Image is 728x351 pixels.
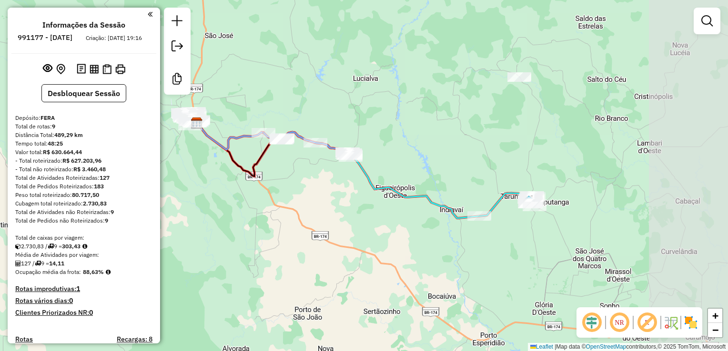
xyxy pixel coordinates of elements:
div: Atividade não roteirizada - MERCADO DA NAZINHA [507,72,531,82]
img: Araputanga [523,195,535,207]
strong: 0 [69,296,73,305]
i: Meta Caixas/viagem: 1,00 Diferença: 302,43 [82,244,87,249]
div: Total de rotas: [15,122,152,131]
span: Exibir rótulo [636,311,658,334]
a: Exibir filtros [698,11,717,30]
div: Total de Pedidos Roteirizados: [15,182,152,191]
img: Exibir/Ocultar setores [683,315,698,330]
div: Valor total: [15,148,152,156]
div: 127 / 9 = [15,259,152,268]
h4: Clientes Priorizados NR: [15,309,152,317]
h6: 991177 - [DATE] [18,33,72,42]
div: Tempo total: [15,139,152,148]
div: Total de Atividades não Roteirizadas: [15,208,152,216]
div: Total de Atividades Roteirizadas: [15,174,152,182]
button: Logs desbloquear sessão [75,62,88,77]
div: Atividade não roteirizada - BAR AGUAS CLARAS [467,211,491,221]
button: Exibir sessão original [41,61,54,77]
div: Distância Total: [15,131,152,139]
h4: Rotas vários dias: [15,297,152,305]
strong: 9 [105,217,108,224]
button: Centralizar mapa no depósito ou ponto de apoio [54,62,67,77]
strong: 80.717,50 [72,191,99,198]
strong: 2.730,83 [83,200,107,207]
a: Rotas [15,335,33,343]
strong: FERA [40,114,55,121]
button: Imprimir Rotas [113,62,127,76]
h4: Informações da Sessão [42,20,125,29]
strong: 48:25 [48,140,63,147]
div: Total de Pedidos não Roteirizados: [15,216,152,225]
strong: 14,11 [49,260,64,267]
strong: 303,43 [62,243,81,250]
div: 2.730,83 / 9 = [15,242,152,251]
a: Clique aqui para minimizar o painel [148,9,152,19]
strong: R$ 627.203,96 [62,157,101,164]
a: Zoom in [708,309,722,323]
button: Visualizar Romaneio [101,62,113,76]
div: Depósito: [15,114,152,122]
span: − [712,324,718,336]
span: + [712,310,718,322]
a: Leaflet [530,343,553,350]
div: Total de caixas por viagem: [15,234,152,242]
a: Zoom out [708,323,722,337]
i: Total de rotas [48,244,54,249]
strong: 88,63% [83,268,104,275]
strong: 183 [94,183,104,190]
i: Cubagem total roteirizado [15,244,21,249]
strong: R$ 630.664,44 [43,148,82,156]
em: Média calculada utilizando a maior ocupação (%Peso ou %Cubagem) de cada rota da sessão. Rotas cro... [106,269,111,275]
div: Peso total roteirizado: [15,191,152,199]
button: Visualizar relatório de Roteirização [88,62,101,75]
span: | [555,343,556,350]
strong: 489,29 km [54,131,83,138]
div: Média de Atividades por viagem: [15,251,152,259]
strong: 9 [111,208,114,215]
div: - Total não roteirizado: [15,165,152,174]
strong: 1 [76,284,80,293]
a: Nova sessão e pesquisa [168,11,187,33]
a: Exportar sessão [168,37,187,58]
strong: 0 [89,308,93,317]
i: Total de Atividades [15,261,21,266]
h4: Rotas improdutivas: [15,285,152,293]
span: Ocupação média da frota: [15,268,81,275]
span: Ocultar deslocamento [580,311,603,334]
a: Criar modelo [168,69,187,91]
div: Criação: [DATE] 19:16 [82,34,146,42]
strong: 127 [100,174,110,181]
span: Ocultar NR [608,311,631,334]
img: Fluxo de ruas [663,315,678,330]
div: Cubagem total roteirizado: [15,199,152,208]
strong: R$ 3.460,48 [73,166,106,173]
strong: 9 [52,123,55,130]
div: - Total roteirizado: [15,156,152,165]
img: FERA [191,117,203,129]
i: Total de rotas [35,261,41,266]
button: Desbloquear Sessão [41,84,126,102]
div: Map data © contributors,© 2025 TomTom, Microsoft [528,343,728,351]
h4: Recargas: 8 [117,335,152,343]
a: OpenStreetMap [586,343,627,350]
